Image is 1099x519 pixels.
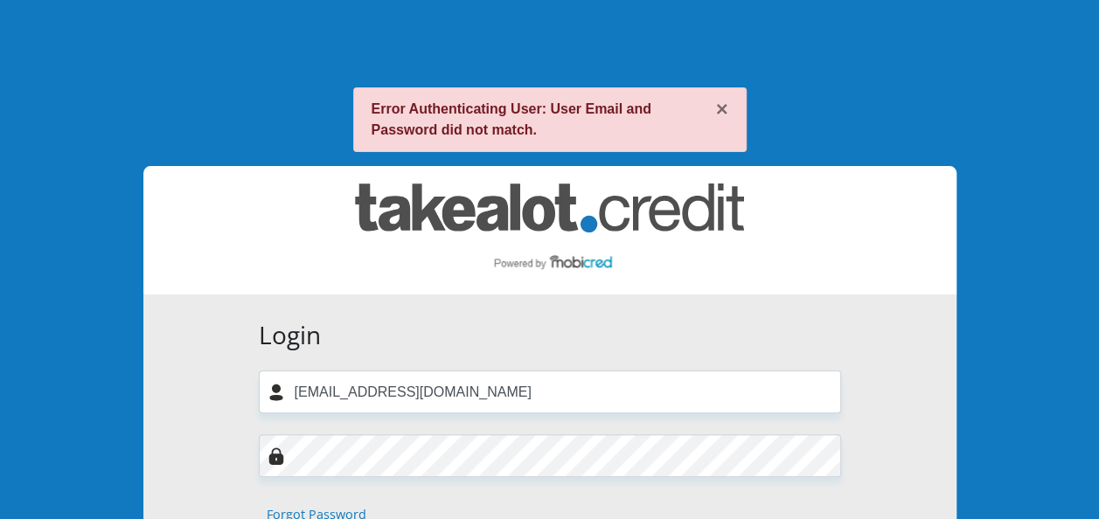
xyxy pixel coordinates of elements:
input: Username [259,370,841,413]
button: × [715,99,727,120]
img: takealot_credit logo [355,183,744,277]
img: user-icon image [268,384,285,401]
img: Image [268,447,285,465]
strong: Error Authenticating User: User Email and Password did not match. [372,101,651,137]
h3: Login [259,321,841,350]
